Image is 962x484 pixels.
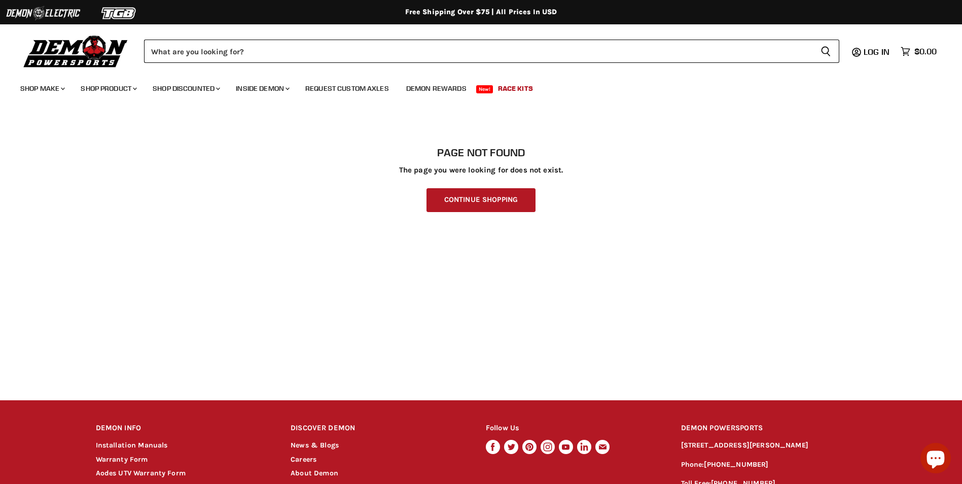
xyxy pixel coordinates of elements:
[812,40,839,63] button: Search
[298,78,397,99] a: Request Custom Axles
[486,417,662,440] h2: Follow Us
[291,455,316,464] a: Careers
[399,78,474,99] a: Demon Rewards
[917,443,954,476] inbox-online-store-chat: Shopify online store chat
[681,459,867,471] p: Phone:
[476,85,493,93] span: New!
[291,417,467,440] h2: DISCOVER DEMON
[96,147,867,159] h1: Page not found
[291,441,339,450] a: News & Blogs
[20,33,131,69] img: Demon Powersports
[426,188,536,212] a: Continue Shopping
[490,78,541,99] a: Race Kits
[96,166,867,175] p: The page you were looking for does not exist.
[96,455,148,464] a: Warranty Form
[96,469,186,477] a: Aodes UTV Warranty Form
[144,40,812,63] input: Search
[5,4,81,23] img: Demon Electric Logo 2
[681,440,867,452] p: [STREET_ADDRESS][PERSON_NAME]
[914,47,937,56] span: $0.00
[144,40,839,63] form: Product
[96,417,272,440] h2: DEMON INFO
[145,78,226,99] a: Shop Discounted
[864,47,889,57] span: Log in
[681,417,867,440] h2: DEMON POWERSPORTS
[896,44,942,59] a: $0.00
[73,78,143,99] a: Shop Product
[291,469,338,477] a: About Demon
[13,74,934,99] ul: Main menu
[81,4,157,23] img: TGB Logo 2
[96,441,168,450] a: Installation Manuals
[859,47,896,56] a: Log in
[704,460,768,469] a: [PHONE_NUMBER]
[228,78,296,99] a: Inside Demon
[13,78,71,99] a: Shop Make
[76,8,887,17] div: Free Shipping Over $75 | All Prices In USD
